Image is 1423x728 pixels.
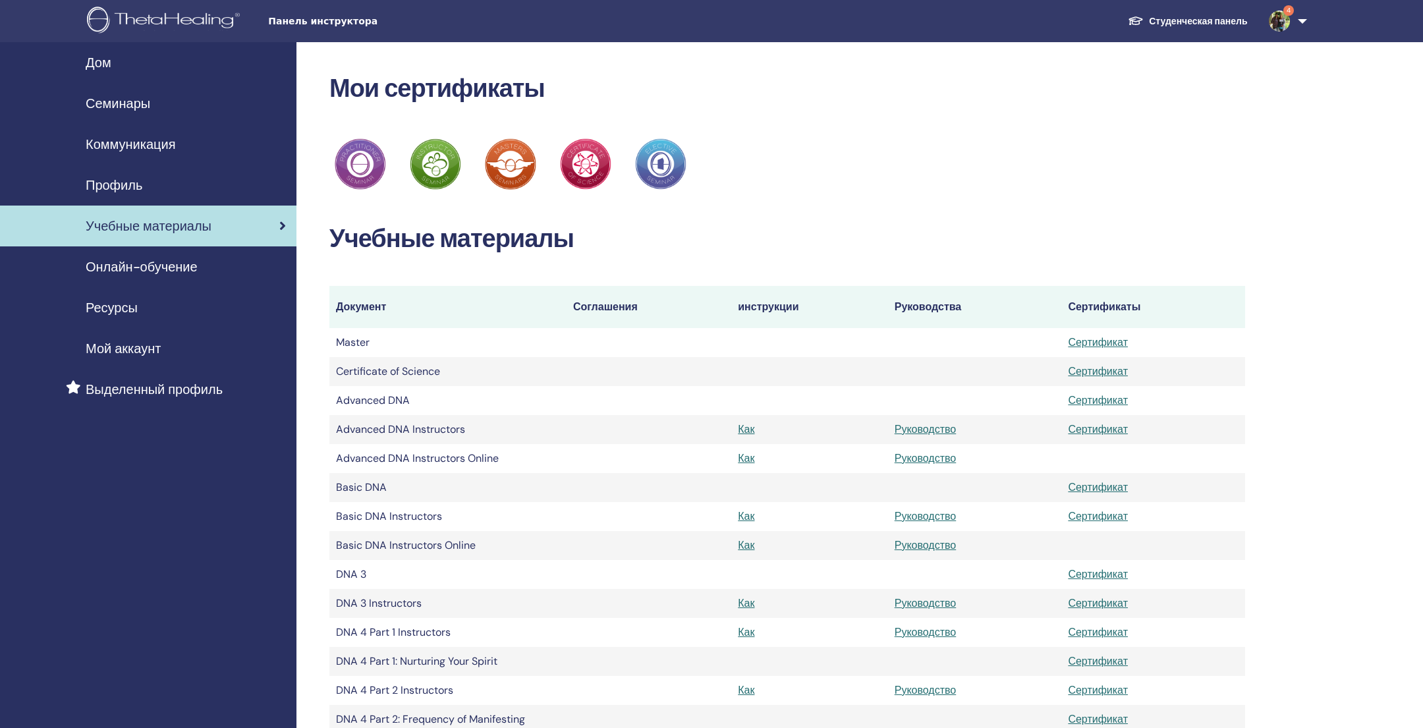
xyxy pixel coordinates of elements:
[329,386,567,415] td: Advanced DNA
[738,625,754,639] a: Как
[86,175,142,195] span: Профиль
[895,683,957,697] a: Руководство
[1117,9,1258,34] a: Студенческая панель
[1068,596,1128,610] a: Сертификат
[738,451,754,465] a: Как
[485,138,536,190] img: Practitioner
[1068,509,1128,523] a: Сертификат
[1269,11,1290,32] img: default.jpg
[329,560,567,589] td: DNA 3
[329,647,567,676] td: DNA 4 Part 1: Nurturing Your Spirit
[329,444,567,473] td: Advanced DNA Instructors Online
[560,138,611,190] img: Practitioner
[895,625,957,639] a: Руководство
[329,74,1245,104] h2: Мои сертификаты
[738,683,754,697] a: Как
[329,531,567,560] td: Basic DNA Instructors Online
[268,14,466,28] span: Панель инструктора
[86,298,138,318] span: Ресурсы
[738,596,754,610] a: Как
[329,502,567,531] td: Basic DNA Instructors
[86,339,161,358] span: Мой аккаунт
[895,422,957,436] a: Руководство
[329,328,567,357] td: Master
[1068,480,1128,494] a: Сертификат
[335,138,386,190] img: Practitioner
[1128,15,1144,26] img: graduation-cap-white.svg
[329,286,567,328] th: Документ
[86,53,111,72] span: Дом
[329,415,567,444] td: Advanced DNA Instructors
[1283,5,1294,16] span: 4
[86,134,175,154] span: Коммуникация
[1068,712,1128,726] a: Сертификат
[1068,567,1128,581] a: Сертификат
[1068,625,1128,639] a: Сертификат
[738,509,754,523] a: Как
[731,286,887,328] th: инструкции
[1068,364,1128,378] a: Сертификат
[329,224,1245,254] h2: Учебные материалы
[87,7,244,36] img: logo.png
[1068,393,1128,407] a: Сертификат
[1068,683,1128,697] a: Сертификат
[86,379,223,399] span: Выделенный профиль
[738,422,754,436] a: Как
[895,596,957,610] a: Руководство
[86,216,211,236] span: Учебные материалы
[738,538,754,552] a: Как
[895,509,957,523] a: Руководство
[895,538,957,552] a: Руководство
[1068,422,1128,436] a: Сертификат
[329,357,567,386] td: Certificate of Science
[888,286,1062,328] th: Руководства
[329,618,567,647] td: DNA 4 Part 1 Instructors
[635,138,686,190] img: Practitioner
[567,286,731,328] th: Соглашения
[329,589,567,618] td: DNA 3 Instructors
[86,257,198,277] span: Онлайн-обучение
[1068,335,1128,349] a: Сертификат
[895,451,957,465] a: Руководство
[1068,654,1128,668] a: Сертификат
[410,138,461,190] img: Practitioner
[86,94,150,113] span: Семинары
[1061,286,1245,328] th: Сертификаты
[329,676,567,705] td: DNA 4 Part 2 Instructors
[329,473,567,502] td: Basic DNA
